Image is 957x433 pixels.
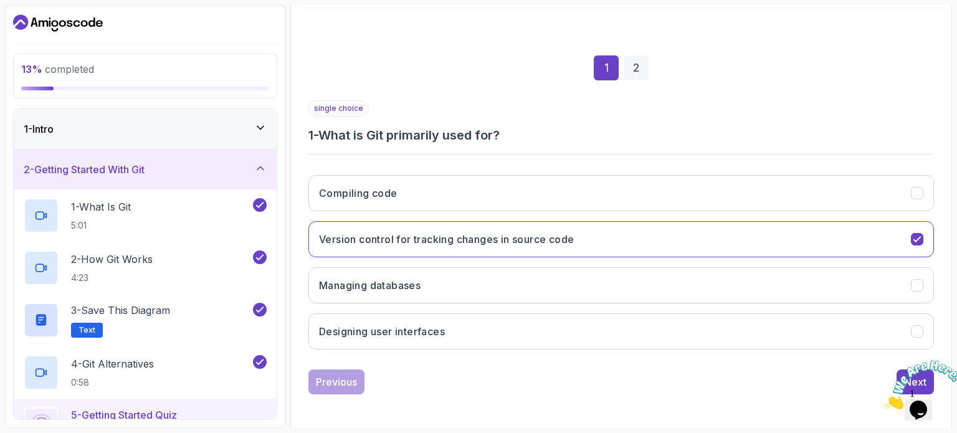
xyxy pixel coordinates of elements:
a: Dashboard [13,13,103,33]
p: 5 - Getting Started Quiz [71,407,177,422]
button: Previous [308,369,364,394]
button: Managing databases [308,267,934,303]
button: 2-Getting Started With Git [14,150,277,189]
div: 2 [624,55,649,80]
h3: Compiling code [319,186,398,201]
h3: 1 - Intro [24,121,54,136]
iframe: chat widget [880,355,957,414]
p: 3 - Save this diagram [71,303,170,318]
h3: 2 - Getting Started With Git [24,162,145,177]
div: Previous [316,374,357,389]
span: 1 [5,5,10,16]
button: 2-How Git Works4:23 [24,250,267,285]
p: 1 - What Is Git [71,199,131,214]
h3: 1 - What is Git primarily used for? [308,126,934,144]
button: 3-Save this diagramText [24,303,267,338]
button: 1-Intro [14,109,277,149]
button: Designing user interfaces [308,313,934,350]
p: 2 - How Git Works [71,252,153,267]
p: single choice [308,100,369,117]
div: 1 [594,55,619,80]
span: 13 % [21,63,42,75]
h3: Managing databases [319,278,421,293]
span: completed [21,63,94,75]
button: Version control for tracking changes in source code [308,221,934,257]
h3: Designing user interfaces [319,324,445,339]
span: Text [79,325,95,335]
button: Compiling code [308,175,934,211]
img: Chat attention grabber [5,5,82,54]
button: 4-Git Alternatives0:58 [24,355,267,390]
p: 4 - Git Alternatives [71,356,154,371]
h3: Version control for tracking changes in source code [319,232,574,247]
p: 0:58 [71,376,154,389]
p: 4:23 [71,272,153,284]
p: 5:01 [71,219,131,232]
button: 1-What Is Git5:01 [24,198,267,233]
